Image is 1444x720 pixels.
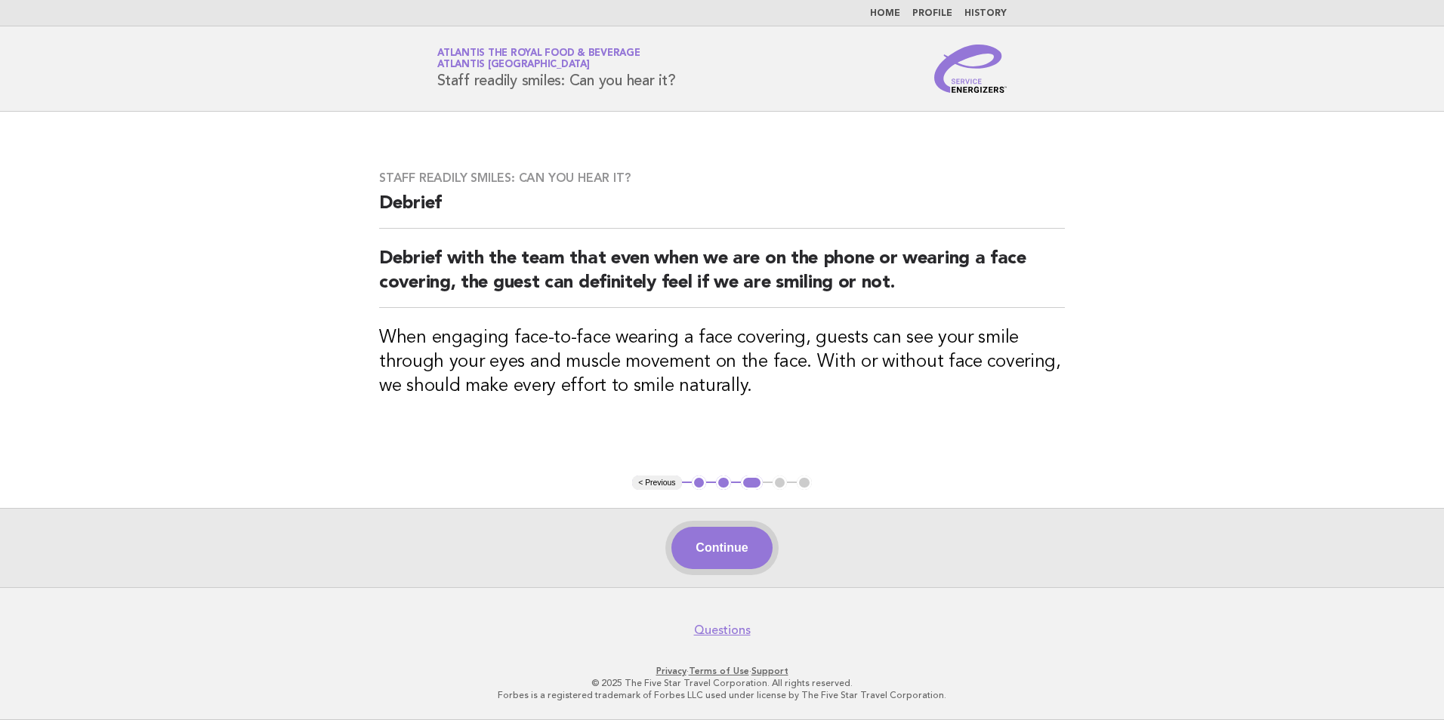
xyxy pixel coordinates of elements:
[632,475,681,491] button: < Previous
[379,171,1065,186] h3: Staff readily smiles: Can you hear it?
[741,475,763,491] button: 3
[692,475,707,491] button: 1
[689,666,749,676] a: Terms of Use
[656,666,687,676] a: Privacy
[751,666,788,676] a: Support
[671,527,772,569] button: Continue
[437,49,676,88] h1: Staff readily smiles: Can you hear it?
[694,623,751,638] a: Questions
[379,326,1065,398] h3: When engaging face-to-face wearing a face covering, guests can see your smile through your eyes a...
[912,9,952,18] a: Profile
[964,9,1007,18] a: History
[437,60,590,70] span: Atlantis [GEOGRAPHIC_DATA]
[934,45,1007,93] img: Service Energizers
[870,9,900,18] a: Home
[260,689,1184,701] p: Forbes is a registered trademark of Forbes LLC used under license by The Five Star Travel Corpora...
[437,48,640,69] a: Atlantis the Royal Food & BeverageAtlantis [GEOGRAPHIC_DATA]
[716,475,731,491] button: 2
[379,247,1065,308] h2: Debrief with the team that even when we are on the phone or wearing a face covering, the guest ca...
[260,665,1184,677] p: · ·
[260,677,1184,689] p: © 2025 The Five Star Travel Corporation. All rights reserved.
[379,192,1065,229] h2: Debrief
